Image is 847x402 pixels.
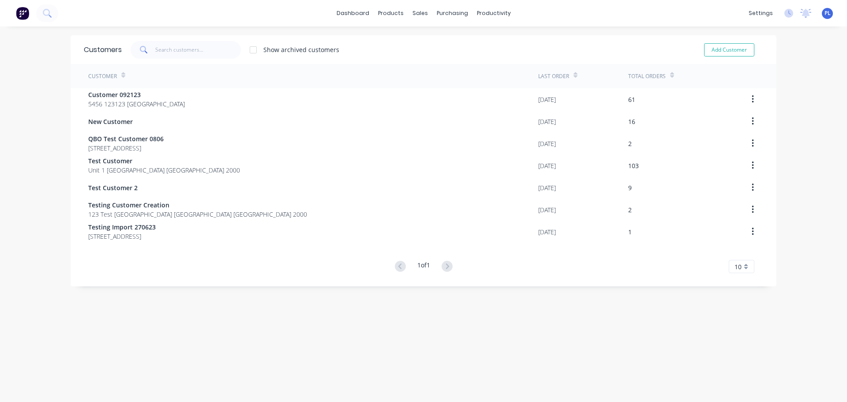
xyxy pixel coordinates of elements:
div: Customer [88,72,117,80]
div: [DATE] [538,95,556,104]
div: 103 [628,161,639,170]
span: 10 [735,262,742,271]
span: Testing Import 270623 [88,222,156,232]
span: Test Customer 2 [88,183,138,192]
div: [DATE] [538,161,556,170]
span: New Customer [88,117,133,126]
div: Show archived customers [263,45,339,54]
div: settings [744,7,777,20]
div: 2 [628,205,632,214]
div: [DATE] [538,117,556,126]
div: sales [408,7,432,20]
div: 1 [628,227,632,237]
span: [STREET_ADDRESS] [88,232,156,241]
div: [DATE] [538,205,556,214]
a: dashboard [332,7,374,20]
div: 16 [628,117,635,126]
input: Search customers... [155,41,241,59]
div: [DATE] [538,139,556,148]
span: Unit 1 [GEOGRAPHIC_DATA] [GEOGRAPHIC_DATA] 2000 [88,165,240,175]
div: Last Order [538,72,569,80]
span: Testing Customer Creation [88,200,307,210]
div: productivity [472,7,515,20]
div: 61 [628,95,635,104]
div: [DATE] [538,183,556,192]
span: PL [825,9,831,17]
span: 123 Test [GEOGRAPHIC_DATA] [GEOGRAPHIC_DATA] [GEOGRAPHIC_DATA] 2000 [88,210,307,219]
div: 9 [628,183,632,192]
span: 5456 123123 [GEOGRAPHIC_DATA] [88,99,185,109]
button: Add Customer [704,43,754,56]
span: [STREET_ADDRESS] [88,143,164,153]
div: purchasing [432,7,472,20]
div: [DATE] [538,227,556,237]
span: Customer 092123 [88,90,185,99]
div: products [374,7,408,20]
div: 2 [628,139,632,148]
div: 1 of 1 [417,260,430,273]
img: Factory [16,7,29,20]
span: Test Customer [88,156,240,165]
div: Total Orders [628,72,666,80]
span: QBO Test Customer 0806 [88,134,164,143]
div: Customers [84,45,122,55]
